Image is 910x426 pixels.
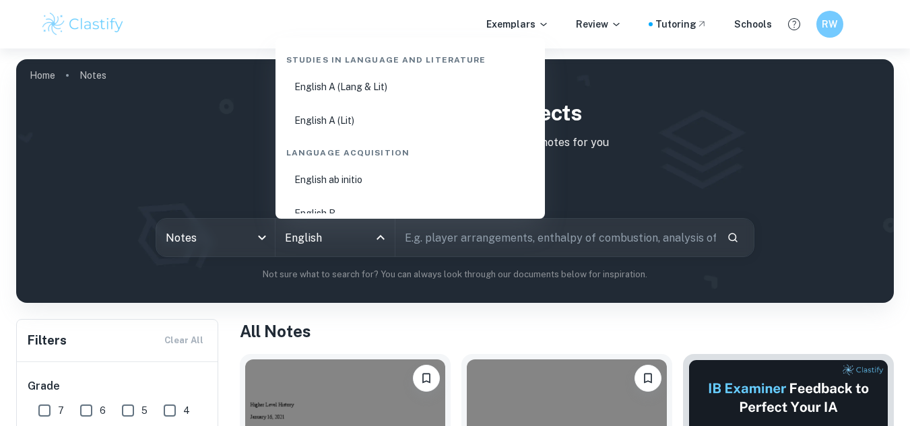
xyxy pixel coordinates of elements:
[79,68,106,83] p: Notes
[27,268,883,281] p: Not sure what to search for? You can always look through our documents below for inspiration.
[395,219,717,256] input: E.g. player arrangements, enthalpy of combustion, analysis of a big city...
[28,331,67,350] h6: Filters
[281,105,540,136] li: English A (Lit)
[281,164,540,195] li: English ab initio
[486,17,549,32] p: Exemplars
[734,17,772,32] a: Schools
[240,319,894,343] h1: All Notes
[27,97,883,129] h1: IB Notes for all subjects
[721,226,744,249] button: Search
[281,43,540,71] div: Studies in Language and Literature
[28,378,208,394] h6: Grade
[635,365,661,392] button: Bookmark
[281,71,540,102] li: English A (Lang & Lit)
[655,17,707,32] a: Tutoring
[371,228,390,247] button: Close
[27,135,883,151] p: Type a search phrase to find the most relevant notes for you
[183,403,190,418] span: 4
[576,17,622,32] p: Review
[16,59,894,303] img: profile cover
[281,198,540,229] li: English B
[40,11,126,38] img: Clastify logo
[30,66,55,85] a: Home
[58,403,64,418] span: 7
[783,13,806,36] button: Help and Feedback
[413,365,440,392] button: Bookmark
[156,219,275,256] div: Notes
[816,11,843,38] button: RW
[281,136,540,164] div: Language Acquisition
[822,17,837,32] h6: RW
[100,403,106,418] span: 6
[141,403,148,418] span: 5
